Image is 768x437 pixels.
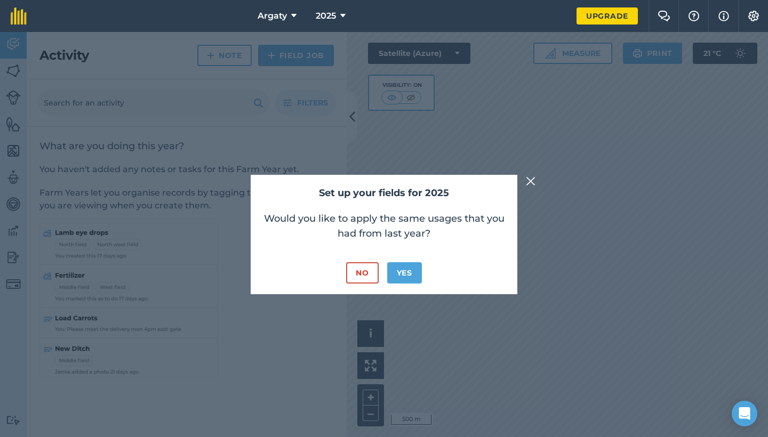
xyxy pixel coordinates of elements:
[718,10,729,22] img: svg+xml;base64,PHN2ZyB4bWxucz0iaHR0cDovL3d3dy53My5vcmcvMjAwMC9zdmciIHdpZHRoPSIxNyIgaGVpZ2h0PSIxNy...
[747,11,760,21] img: A cog icon
[687,11,700,21] img: A question mark icon
[258,10,287,22] span: Argaty
[577,7,638,25] a: Upgrade
[387,262,422,284] button: Yes
[526,175,535,188] img: svg+xml;base64,PHN2ZyB4bWxucz0iaHR0cDovL3d3dy53My5vcmcvMjAwMC9zdmciIHdpZHRoPSIyMiIgaGVpZ2h0PSIzMC...
[316,10,336,22] span: 2025
[732,401,757,426] div: Open Intercom Messenger
[346,262,378,284] button: No
[261,185,507,201] h2: Set up your fields for 2025
[261,211,507,241] p: Would you like to apply the same usages that you had from last year?
[658,11,670,21] img: Two speech bubbles overlapping with the left bubble in the forefront
[11,7,27,25] img: fieldmargin Logo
